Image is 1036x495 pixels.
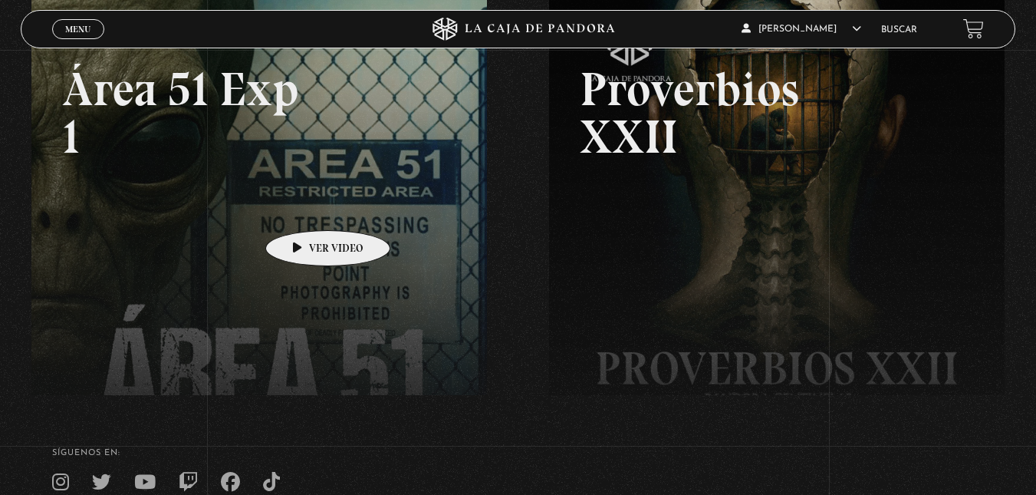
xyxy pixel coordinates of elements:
[60,38,96,48] span: Cerrar
[52,449,985,457] h4: SÍguenos en:
[742,25,861,34] span: [PERSON_NAME]
[963,18,984,39] a: View your shopping cart
[881,25,917,35] a: Buscar
[65,25,90,34] span: Menu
